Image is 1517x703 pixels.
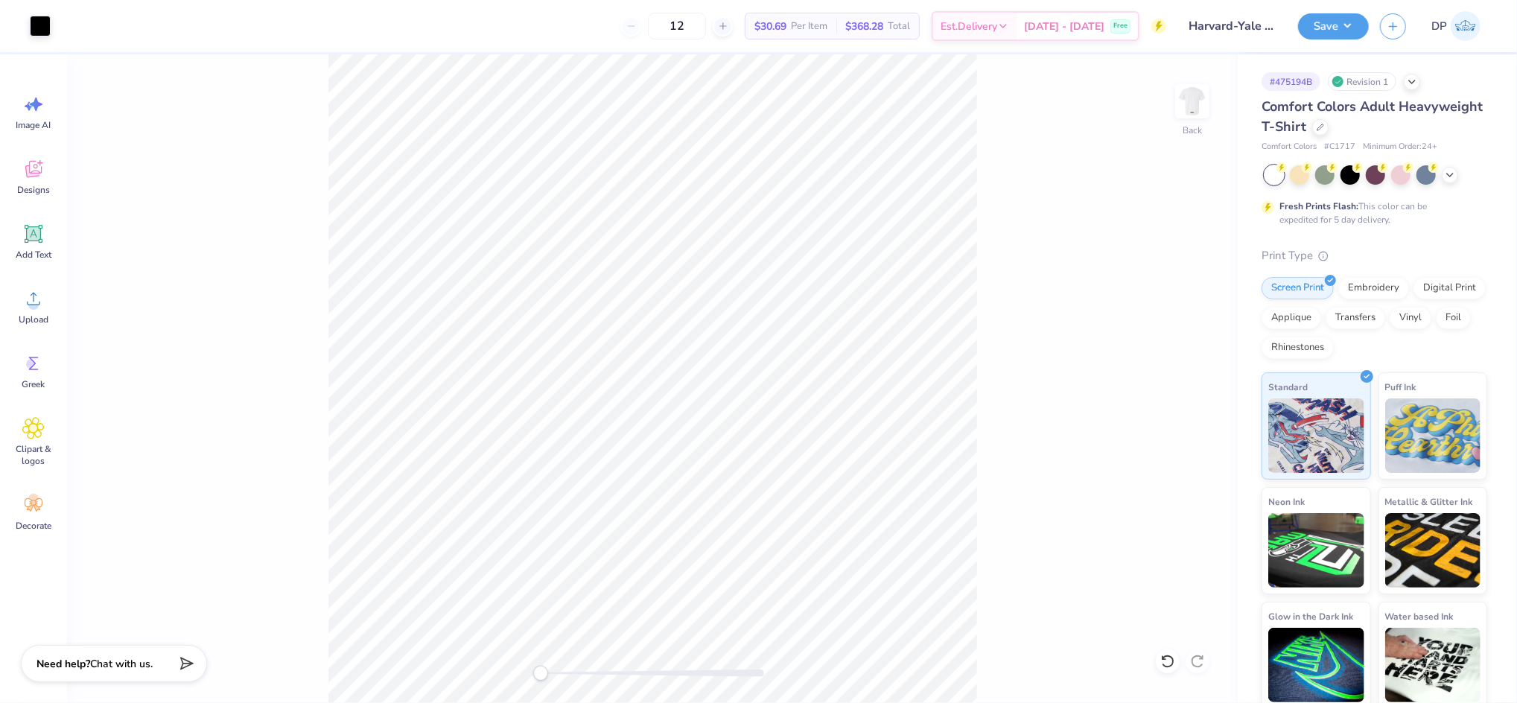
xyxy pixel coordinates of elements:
span: # C1717 [1324,141,1355,153]
div: Vinyl [1390,307,1431,329]
span: Upload [19,314,48,325]
span: Chat with us. [90,657,153,671]
span: Comfort Colors Adult Heavyweight T-Shirt [1262,98,1483,136]
div: Embroidery [1338,277,1409,299]
div: Foil [1436,307,1471,329]
span: Designs [17,184,50,196]
span: Total [888,19,910,34]
span: [DATE] - [DATE] [1024,19,1104,34]
span: Minimum Order: 24 + [1363,141,1437,153]
span: DP [1431,18,1447,35]
img: Standard [1268,398,1364,473]
span: Free [1113,21,1128,31]
span: Comfort Colors [1262,141,1317,153]
span: Neon Ink [1268,494,1305,509]
img: Water based Ink [1385,628,1481,702]
span: Add Text [16,249,51,261]
span: Puff Ink [1385,379,1416,395]
span: $368.28 [845,19,883,34]
span: Est. Delivery [941,19,997,34]
strong: Need help? [36,657,90,671]
img: Puff Ink [1385,398,1481,473]
span: Clipart & logos [9,443,58,467]
div: Applique [1262,307,1321,329]
div: Back [1183,124,1202,137]
input: – – [648,13,706,39]
div: Digital Print [1413,277,1486,299]
span: Standard [1268,379,1308,395]
span: Image AI [16,119,51,131]
img: Glow in the Dark Ink [1268,628,1364,702]
div: Rhinestones [1262,337,1334,359]
input: Untitled Design [1177,11,1287,41]
div: Revision 1 [1328,72,1396,91]
div: Accessibility label [533,666,548,681]
div: # 475194B [1262,72,1320,91]
div: Transfers [1326,307,1385,329]
span: $30.69 [754,19,786,34]
span: Glow in the Dark Ink [1268,608,1353,624]
div: Print Type [1262,247,1487,264]
span: Metallic & Glitter Ink [1385,494,1473,509]
img: Back [1177,86,1207,116]
strong: Fresh Prints Flash: [1279,200,1358,212]
img: Metallic & Glitter Ink [1385,513,1481,588]
button: Save [1298,13,1369,39]
span: Decorate [16,520,51,532]
span: Greek [22,378,45,390]
span: Per Item [791,19,827,34]
img: Neon Ink [1268,513,1364,588]
div: This color can be expedited for 5 day delivery. [1279,200,1463,226]
img: Darlene Padilla [1451,11,1481,41]
span: Water based Ink [1385,608,1454,624]
a: DP [1425,11,1487,41]
div: Screen Print [1262,277,1334,299]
